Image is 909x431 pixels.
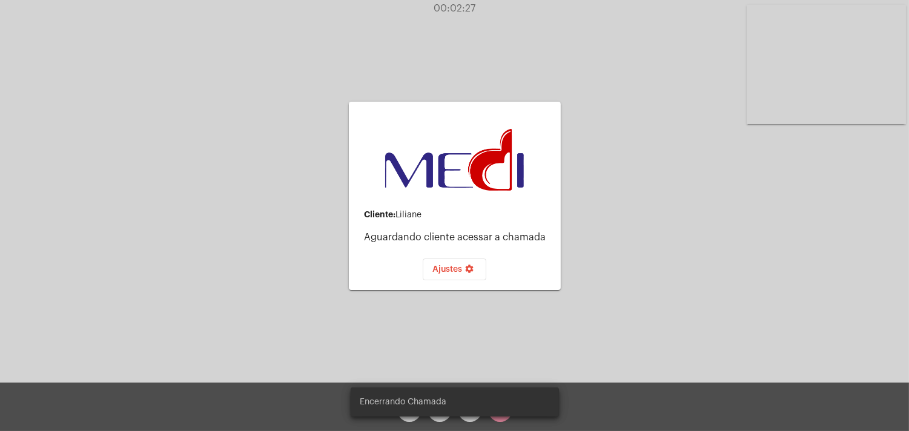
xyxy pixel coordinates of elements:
[385,129,524,191] img: d3a1b5fa-500b-b90f-5a1c-719c20e9830b.png
[365,210,396,219] strong: Cliente:
[423,258,486,280] button: Ajustes
[365,232,551,243] p: Aguardando cliente acessar a chamada
[462,264,477,278] mat-icon: settings
[432,265,477,274] span: Ajustes
[434,4,475,13] span: 00:02:27
[360,396,447,408] span: Encerrando Chamada
[365,210,551,220] div: Liliane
